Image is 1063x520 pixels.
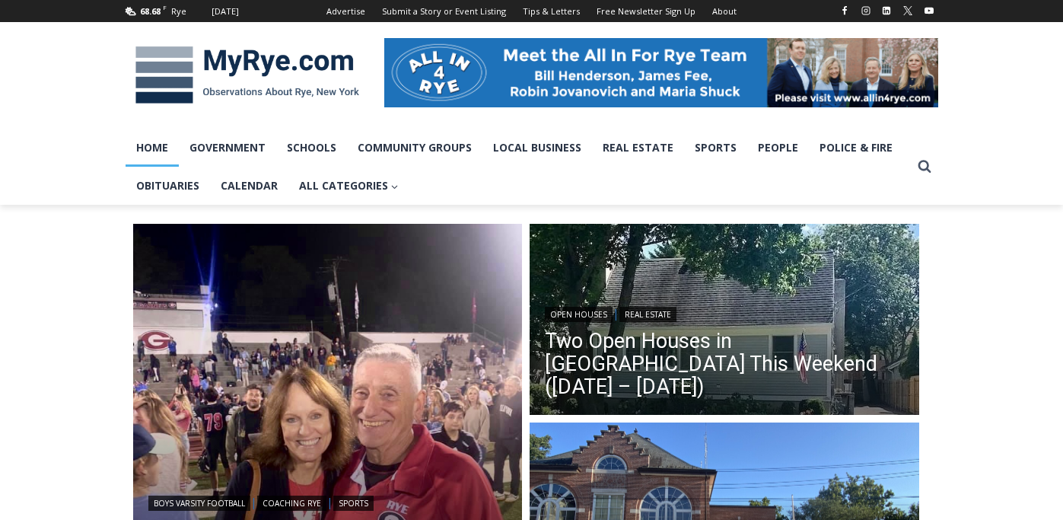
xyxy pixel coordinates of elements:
a: People [747,129,809,167]
div: | | [148,493,508,511]
img: MyRye.com [126,36,369,115]
a: Linkedin [877,2,896,20]
nav: Primary Navigation [126,129,911,206]
a: Coaching Rye [257,496,326,511]
a: Government [179,129,276,167]
div: [DATE] [212,5,239,18]
span: F [163,3,167,11]
a: Open Houses [545,307,613,322]
a: Read More Two Open Houses in Rye This Weekend (September 6 – 7) [530,224,919,419]
a: All Categories [288,167,409,205]
a: Instagram [857,2,875,20]
a: Sports [333,496,374,511]
a: X [899,2,917,20]
a: Real Estate [592,129,684,167]
button: View Search Form [911,153,938,180]
a: Obituaries [126,167,210,205]
a: Home [126,129,179,167]
div: | [545,304,904,322]
a: Real Estate [619,307,676,322]
a: Boys Varsity Football [148,496,250,511]
a: Community Groups [347,129,482,167]
span: All Categories [299,177,399,194]
a: Two Open Houses in [GEOGRAPHIC_DATA] This Weekend ([DATE] – [DATE]) [545,330,904,398]
a: Sports [684,129,747,167]
a: YouTube [920,2,938,20]
a: Calendar [210,167,288,205]
a: Police & Fire [809,129,903,167]
img: 134-136 Dearborn Avenue [530,224,919,419]
a: Local Business [482,129,592,167]
a: Schools [276,129,347,167]
a: Facebook [835,2,854,20]
span: 68.68 [140,5,161,17]
img: All in for Rye [384,38,938,107]
div: Rye [171,5,186,18]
